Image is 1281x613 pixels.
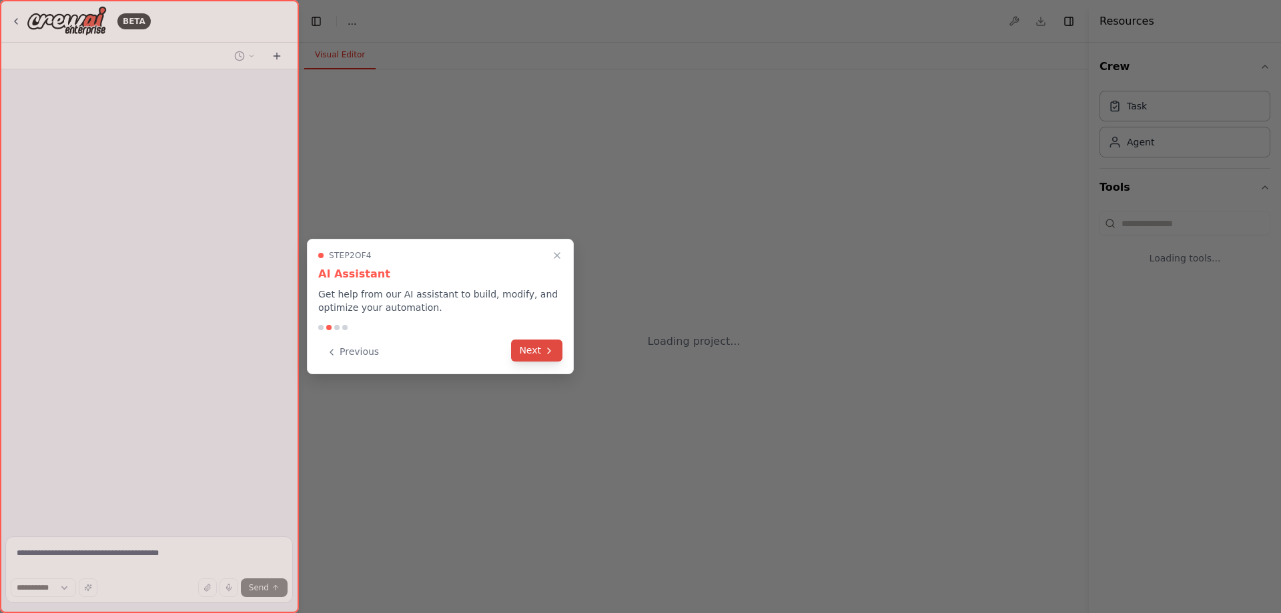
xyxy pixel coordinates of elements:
p: Get help from our AI assistant to build, modify, and optimize your automation. [318,287,562,314]
button: Previous [318,341,387,363]
button: Close walkthrough [549,247,565,263]
button: Next [511,340,562,362]
h3: AI Assistant [318,266,562,282]
button: Hide left sidebar [307,12,326,31]
span: Step 2 of 4 [329,250,372,261]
